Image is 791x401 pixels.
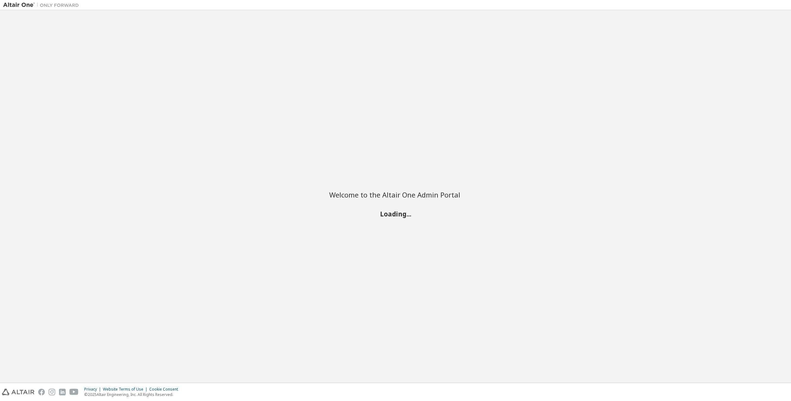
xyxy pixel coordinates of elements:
[329,209,462,218] h2: Loading...
[149,387,182,392] div: Cookie Consent
[59,389,66,395] img: linkedin.svg
[84,392,182,397] p: © 2025 Altair Engineering, Inc. All Rights Reserved.
[38,389,45,395] img: facebook.svg
[329,190,462,199] h2: Welcome to the Altair One Admin Portal
[69,389,79,395] img: youtube.svg
[49,389,55,395] img: instagram.svg
[2,389,34,395] img: altair_logo.svg
[103,387,149,392] div: Website Terms of Use
[84,387,103,392] div: Privacy
[3,2,82,8] img: Altair One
